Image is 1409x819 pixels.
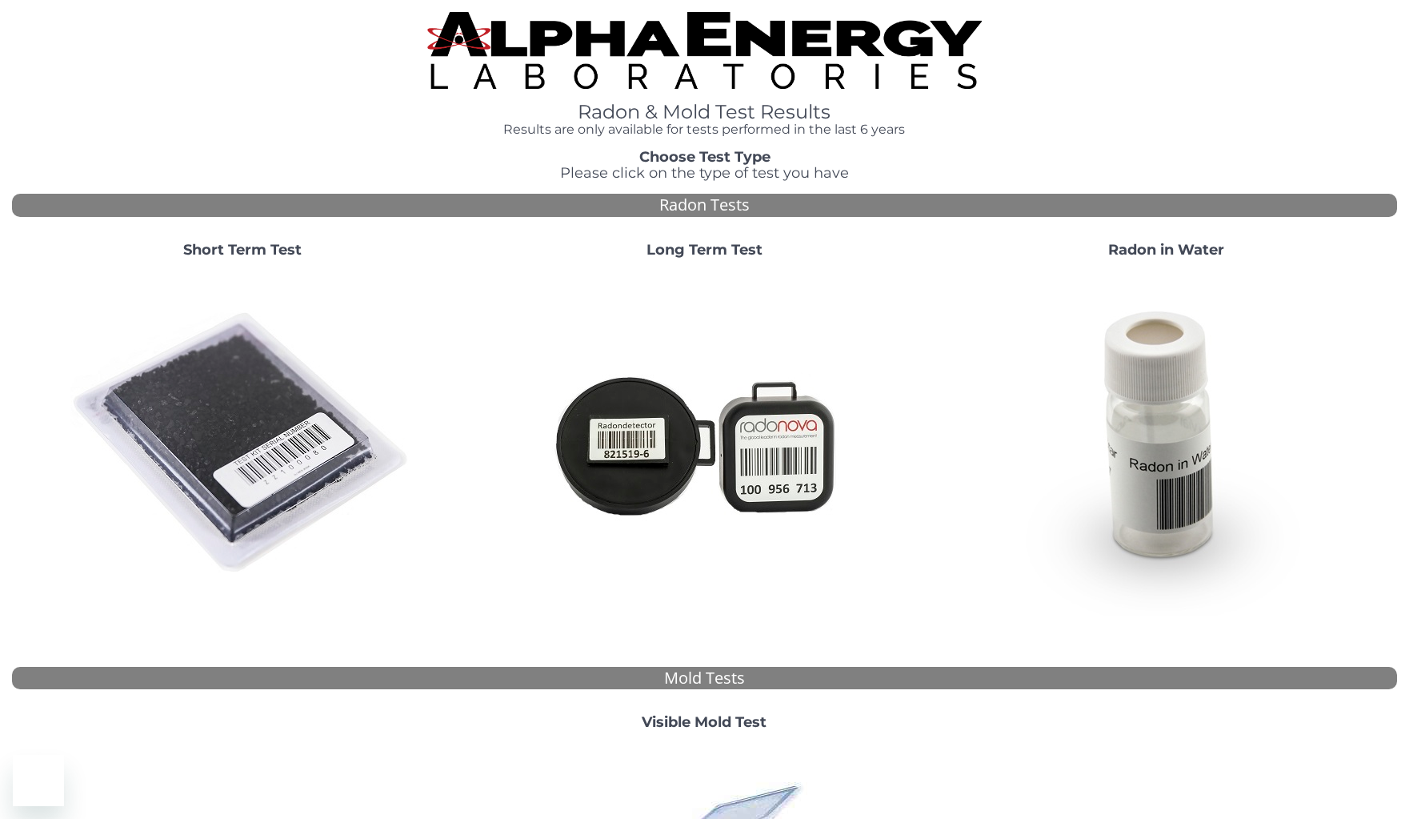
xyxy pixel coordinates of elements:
[12,667,1397,690] div: Mold Tests
[12,194,1397,217] div: Radon Tests
[13,755,64,806] iframe: Button to launch messaging window
[532,271,876,616] img: Radtrak2vsRadtrak3.jpg
[183,241,302,259] strong: Short Term Test
[427,12,981,89] img: TightCrop.jpg
[427,102,981,122] h1: Radon & Mold Test Results
[427,122,981,137] h4: Results are only available for tests performed in the last 6 years
[646,241,763,259] strong: Long Term Test
[994,271,1338,616] img: RadoninWater.jpg
[560,164,849,182] span: Please click on the type of test you have
[1108,241,1224,259] strong: Radon in Water
[642,713,767,731] strong: Visible Mold Test
[70,271,414,616] img: ShortTerm.jpg
[639,148,771,166] strong: Choose Test Type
